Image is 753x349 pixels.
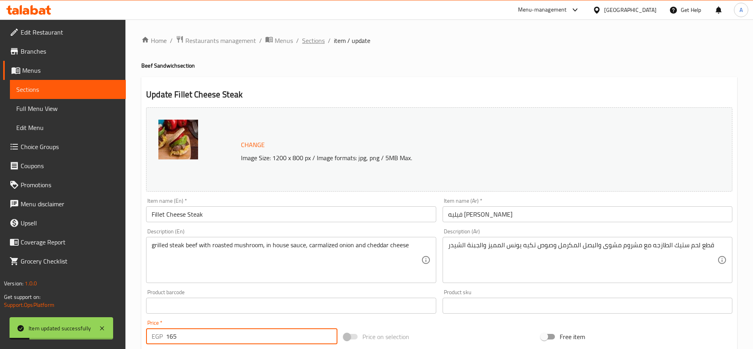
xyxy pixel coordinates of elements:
[21,237,119,247] span: Coverage Report
[146,298,436,314] input: Please enter product barcode
[238,137,268,153] button: Change
[16,104,119,113] span: Full Menu View
[3,194,126,213] a: Menu disclaimer
[146,206,436,222] input: Enter name En
[158,120,198,159] img: highanglearepaswithavocad638763515189501489.jpg
[3,252,126,271] a: Grocery Checklist
[146,89,732,101] h2: Update Fillet Cheese Steak
[21,47,119,56] span: Branches
[740,6,743,14] span: A
[152,332,163,341] p: EGP
[10,80,126,99] a: Sections
[560,332,585,341] span: Free item
[275,36,293,45] span: Menus
[443,206,732,222] input: Enter name Ar
[3,23,126,42] a: Edit Restaurant
[3,42,126,61] a: Branches
[21,27,119,37] span: Edit Restaurant
[22,66,119,75] span: Menus
[296,36,299,45] li: /
[265,35,293,46] a: Menus
[518,5,567,15] div: Menu-management
[141,62,737,70] h4: Beef Sandwich section
[29,324,91,333] div: Item updated successfully
[604,6,657,14] div: [GEOGRAPHIC_DATA]
[259,36,262,45] li: /
[3,61,126,80] a: Menus
[443,298,732,314] input: Please enter product sku
[3,213,126,233] a: Upsell
[21,180,119,190] span: Promotions
[21,161,119,171] span: Coupons
[241,139,265,151] span: Change
[16,85,119,94] span: Sections
[185,36,256,45] span: Restaurants management
[334,36,370,45] span: item / update
[21,218,119,228] span: Upsell
[4,292,40,302] span: Get support on:
[3,233,126,252] a: Coverage Report
[141,36,167,45] a: Home
[25,278,37,289] span: 1.0.0
[10,99,126,118] a: Full Menu View
[3,175,126,194] a: Promotions
[176,35,256,46] a: Restaurants management
[4,300,54,310] a: Support.OpsPlatform
[21,256,119,266] span: Grocery Checklist
[152,241,421,279] textarea: grilled steak beef with roasted mushroom, in house sauce, carmalized onion and cheddar cheese
[166,328,337,344] input: Please enter price
[4,278,23,289] span: Version:
[362,332,409,341] span: Price on selection
[448,241,717,279] textarea: قطع لحم ستيك الطازجه مع مشروم مشوى والبصل المكرمل وصوص تكيه يونس المميز والجبنة الشيدر
[10,118,126,137] a: Edit Menu
[3,156,126,175] a: Coupons
[302,36,325,45] a: Sections
[141,35,737,46] nav: breadcrumb
[3,137,126,156] a: Choice Groups
[238,153,659,163] p: Image Size: 1200 x 800 px / Image formats: jpg, png / 5MB Max.
[21,199,119,209] span: Menu disclaimer
[16,123,119,132] span: Edit Menu
[328,36,331,45] li: /
[170,36,173,45] li: /
[21,142,119,151] span: Choice Groups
